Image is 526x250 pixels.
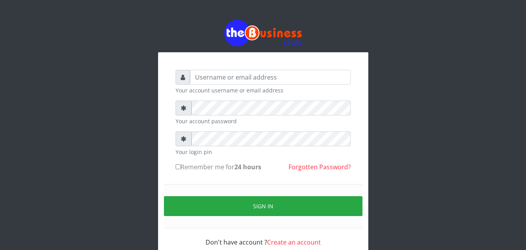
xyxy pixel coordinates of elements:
small: Your login pin [176,148,351,156]
b: 24 hours [234,163,261,171]
input: Username or email address [190,70,351,85]
small: Your account password [176,117,351,125]
button: Sign in [164,196,362,216]
div: Don't have account ? [176,228,351,247]
a: Forgotten Password? [289,163,351,171]
input: Remember me for24 hours [176,164,181,169]
label: Remember me for [176,162,261,172]
a: Create an account [267,238,321,246]
small: Your account username or email address [176,86,351,94]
